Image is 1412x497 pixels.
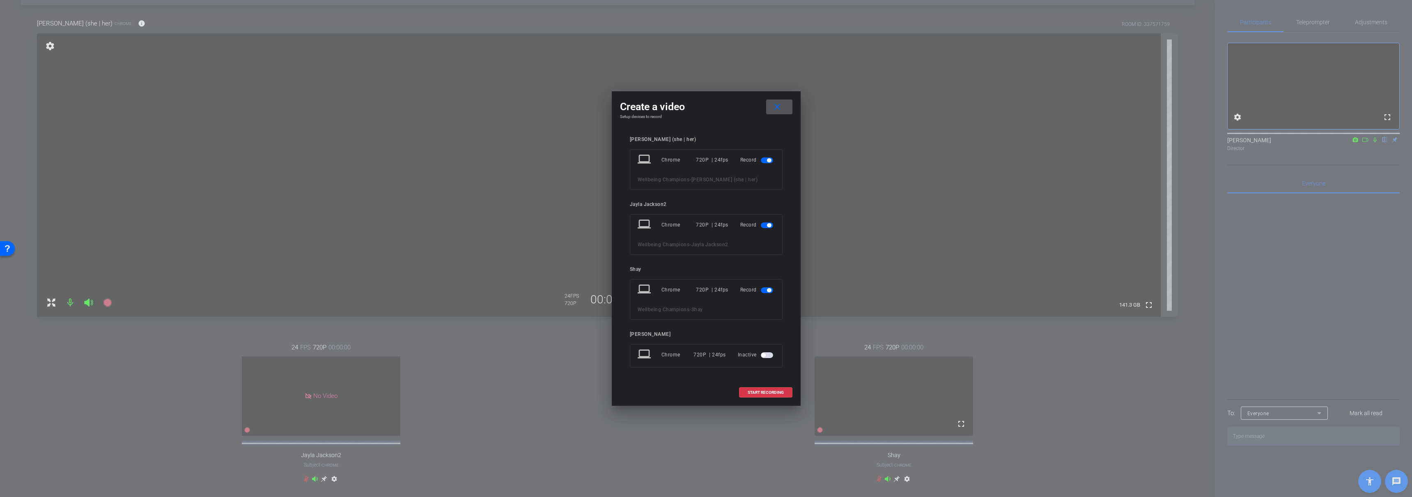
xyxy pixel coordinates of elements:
[748,391,784,395] span: START RECORDING
[696,153,728,167] div: 720P | 24fps
[661,153,696,167] div: Chrome
[691,177,758,183] span: [PERSON_NAME] (she | her)
[638,347,652,362] mat-icon: laptop
[689,242,691,247] span: -
[630,201,783,208] div: Jayla Jackson2
[693,347,726,362] div: 720P | 24fps
[739,387,792,398] button: START RECORDING
[696,282,728,297] div: 720P | 24fps
[740,282,775,297] div: Record
[638,153,652,167] mat-icon: laptop
[638,177,690,183] span: Wellbeing Champions
[661,347,694,362] div: Chrome
[691,307,703,312] span: Shay
[638,217,652,232] mat-icon: laptop
[638,282,652,297] mat-icon: laptop
[630,331,783,337] div: [PERSON_NAME]
[689,307,691,312] span: -
[630,266,783,273] div: Shay
[620,99,792,114] div: Create a video
[691,242,728,247] span: Jayla Jackson2
[696,217,728,232] div: 720P | 24fps
[620,114,792,119] h4: Setup devices to record
[638,242,690,247] span: Wellbeing Champions
[661,282,696,297] div: Chrome
[740,217,775,232] div: Record
[738,347,775,362] div: Inactive
[740,153,775,167] div: Record
[689,177,691,183] span: -
[630,136,783,143] div: [PERSON_NAME] (she | her)
[772,102,783,112] mat-icon: close
[661,217,696,232] div: Chrome
[638,307,690,312] span: Wellbeing Champions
